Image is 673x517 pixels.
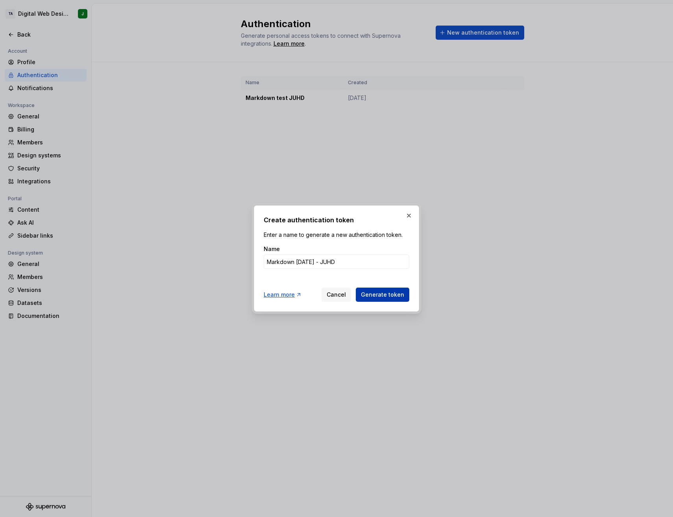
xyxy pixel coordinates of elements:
[356,288,409,302] button: Generate token
[264,215,409,225] h2: Create authentication token
[264,245,280,253] label: Name
[361,291,404,299] span: Generate token
[322,288,351,302] button: Cancel
[264,231,409,239] p: Enter a name to generate a new authentication token.
[264,291,302,299] a: Learn more
[327,291,346,299] span: Cancel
